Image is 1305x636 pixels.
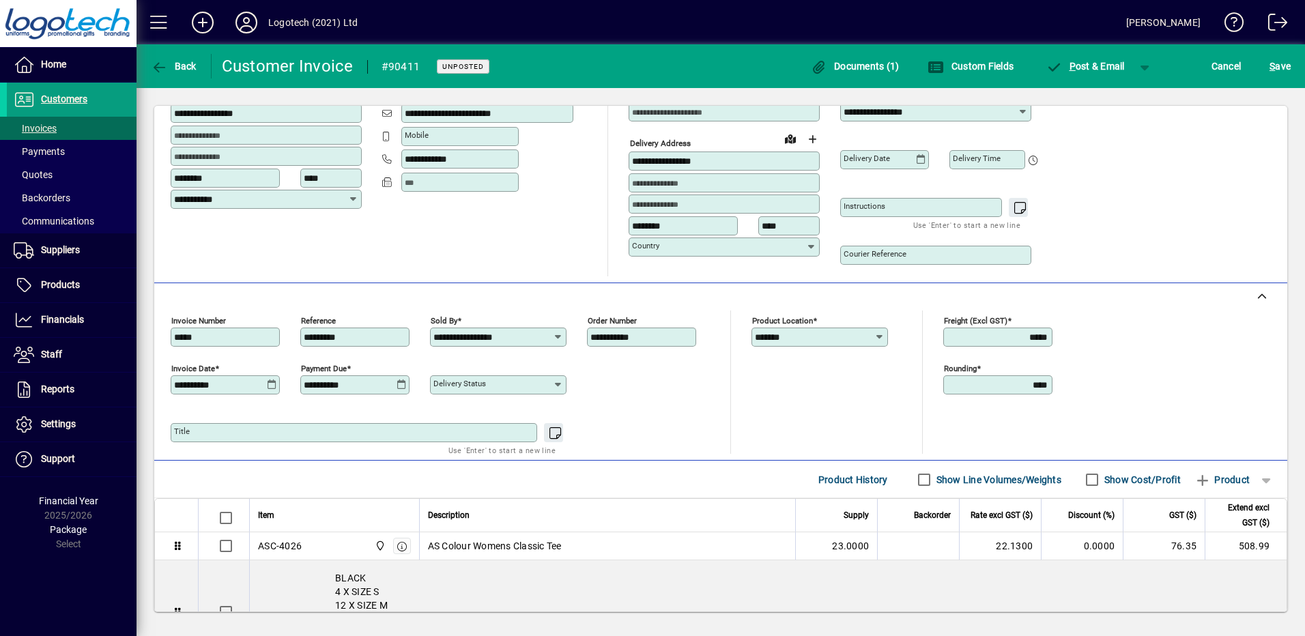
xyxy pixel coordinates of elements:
[1194,469,1250,491] span: Product
[7,48,137,82] a: Home
[807,54,903,78] button: Documents (1)
[844,201,885,211] mat-label: Instructions
[7,117,137,140] a: Invoices
[301,316,336,326] mat-label: Reference
[1046,61,1125,72] span: ost & Email
[1205,532,1287,560] td: 508.99
[41,279,80,290] span: Products
[844,508,869,523] span: Supply
[1208,54,1245,78] button: Cancel
[7,209,137,233] a: Communications
[405,130,429,140] mat-label: Mobile
[844,154,890,163] mat-label: Delivery date
[968,539,1033,553] div: 22.1300
[7,140,137,163] a: Payments
[222,55,354,77] div: Customer Invoice
[428,508,470,523] span: Description
[171,364,215,373] mat-label: Invoice date
[944,316,1007,326] mat-label: Freight (excl GST)
[7,442,137,476] a: Support
[433,379,486,388] mat-label: Delivery status
[1270,55,1291,77] span: ave
[151,61,197,72] span: Back
[14,123,57,134] span: Invoices
[7,186,137,209] a: Backorders
[428,539,562,553] span: AS Colour Womens Classic Tee
[39,495,98,506] span: Financial Year
[752,316,813,326] mat-label: Product location
[944,364,977,373] mat-label: Rounding
[7,163,137,186] a: Quotes
[41,349,62,360] span: Staff
[14,192,70,203] span: Backorders
[1214,3,1244,47] a: Knowledge Base
[1188,467,1257,492] button: Product
[832,539,869,553] span: 23.0000
[588,316,637,326] mat-label: Order number
[801,128,823,150] button: Choose address
[41,93,87,104] span: Customers
[7,303,137,337] a: Financials
[1041,532,1123,560] td: 0.0000
[50,524,87,535] span: Package
[1039,54,1132,78] button: Post & Email
[7,268,137,302] a: Products
[448,442,556,458] mat-hint: Use 'Enter' to start a new line
[181,10,225,35] button: Add
[382,56,420,78] div: #90411
[301,364,347,373] mat-label: Payment due
[1214,500,1270,530] span: Extend excl GST ($)
[137,54,212,78] app-page-header-button: Back
[1123,532,1205,560] td: 76.35
[1169,508,1196,523] span: GST ($)
[818,469,888,491] span: Product History
[41,384,74,394] span: Reports
[1270,61,1275,72] span: S
[41,59,66,70] span: Home
[431,316,457,326] mat-label: Sold by
[1126,12,1201,33] div: [PERSON_NAME]
[41,453,75,464] span: Support
[934,473,1061,487] label: Show Line Volumes/Weights
[1102,473,1181,487] label: Show Cost/Profit
[225,10,268,35] button: Profile
[147,54,200,78] button: Back
[924,54,1017,78] button: Custom Fields
[371,538,387,553] span: Central
[174,427,190,436] mat-label: Title
[7,373,137,407] a: Reports
[41,418,76,429] span: Settings
[14,216,94,227] span: Communications
[1258,3,1288,47] a: Logout
[7,233,137,268] a: Suppliers
[953,154,1001,163] mat-label: Delivery time
[41,314,84,325] span: Financials
[41,244,80,255] span: Suppliers
[913,217,1020,233] mat-hint: Use 'Enter' to start a new line
[844,249,906,259] mat-label: Courier Reference
[14,169,53,180] span: Quotes
[442,62,484,71] span: Unposted
[779,128,801,149] a: View on map
[811,61,900,72] span: Documents (1)
[171,316,226,326] mat-label: Invoice number
[1266,54,1294,78] button: Save
[1211,55,1242,77] span: Cancel
[632,241,659,250] mat-label: Country
[928,61,1014,72] span: Custom Fields
[268,12,358,33] div: Logotech (2021) Ltd
[7,338,137,372] a: Staff
[1068,508,1115,523] span: Discount (%)
[914,508,951,523] span: Backorder
[1070,61,1076,72] span: P
[971,508,1033,523] span: Rate excl GST ($)
[258,539,302,553] div: ASC-4026
[7,407,137,442] a: Settings
[813,467,893,492] button: Product History
[258,508,274,523] span: Item
[14,146,65,157] span: Payments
